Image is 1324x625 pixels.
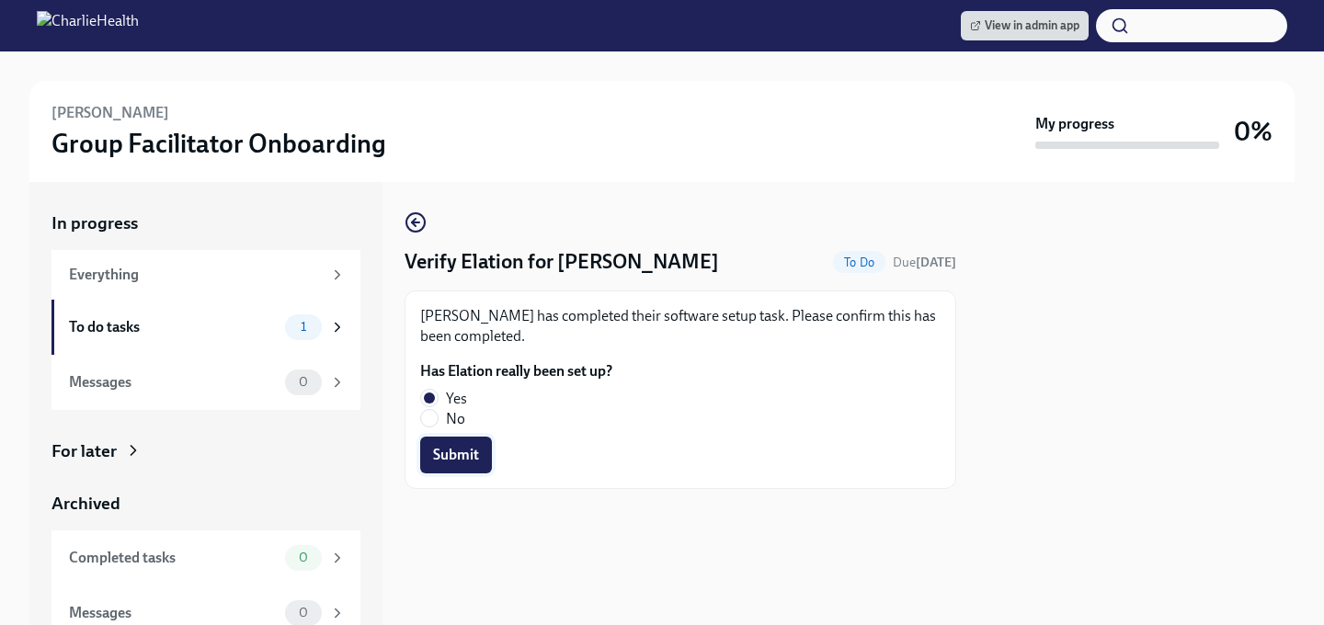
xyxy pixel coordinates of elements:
[1234,115,1273,148] h3: 0%
[51,103,169,123] h6: [PERSON_NAME]
[69,265,322,285] div: Everything
[288,375,319,389] span: 0
[446,389,467,409] span: Yes
[893,255,956,270] span: Due
[970,17,1079,35] span: View in admin app
[916,255,956,270] strong: [DATE]
[420,361,612,381] label: Has Elation really been set up?
[69,317,278,337] div: To do tasks
[420,437,492,473] button: Submit
[51,127,386,160] h3: Group Facilitator Onboarding
[69,603,278,623] div: Messages
[288,606,319,619] span: 0
[405,248,719,276] h4: Verify Elation for [PERSON_NAME]
[51,530,360,585] a: Completed tasks0
[420,306,941,347] p: [PERSON_NAME] has completed their software setup task. Please confirm this has been completed.
[51,250,360,300] a: Everything
[833,256,885,269] span: To Do
[69,372,278,392] div: Messages
[290,320,317,334] span: 1
[288,551,319,564] span: 0
[433,446,479,464] span: Submit
[1035,114,1114,134] strong: My progress
[51,355,360,410] a: Messages0
[51,211,360,235] a: In progress
[51,300,360,355] a: To do tasks1
[69,548,278,568] div: Completed tasks
[446,409,465,429] span: No
[51,439,117,463] div: For later
[51,439,360,463] a: For later
[37,11,139,40] img: CharlieHealth
[961,11,1089,40] a: View in admin app
[893,254,956,271] span: September 13th, 2025 10:00
[51,492,360,516] a: Archived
